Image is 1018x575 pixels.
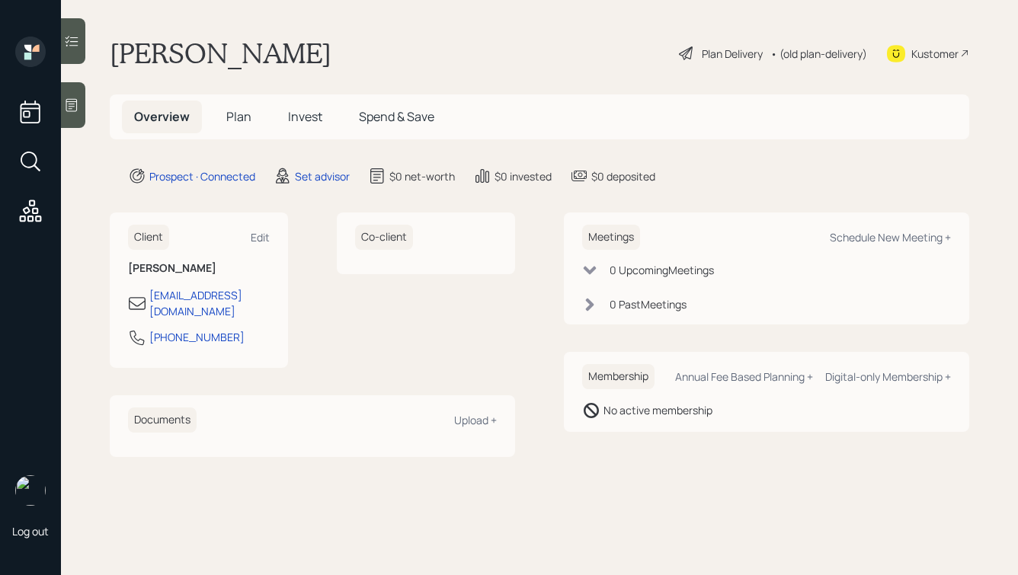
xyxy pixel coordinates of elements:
div: Digital-only Membership + [825,369,951,384]
span: Invest [288,108,322,125]
div: Plan Delivery [702,46,763,62]
h6: Membership [582,364,655,389]
div: Upload + [454,413,497,427]
h1: [PERSON_NAME] [110,37,331,70]
img: hunter_neumayer.jpg [15,475,46,506]
h6: [PERSON_NAME] [128,262,270,275]
div: No active membership [603,402,712,418]
span: Plan [226,108,251,125]
h6: Documents [128,407,197,433]
div: 0 Upcoming Meeting s [610,262,714,278]
div: $0 invested [495,168,552,184]
div: Kustomer [911,46,959,62]
div: [PHONE_NUMBER] [149,329,245,345]
h6: Client [128,225,169,250]
h6: Co-client [355,225,413,250]
div: [EMAIL_ADDRESS][DOMAIN_NAME] [149,287,270,319]
div: Edit [251,230,270,244]
div: Log out [12,524,49,538]
h6: Meetings [582,225,640,250]
div: $0 deposited [591,168,655,184]
div: $0 net-worth [389,168,455,184]
span: Spend & Save [359,108,434,125]
div: 0 Past Meeting s [610,296,687,312]
span: Overview [134,108,190,125]
div: Annual Fee Based Planning + [675,369,813,384]
div: Set advisor [295,168,350,184]
div: Prospect · Connected [149,168,255,184]
div: Schedule New Meeting + [830,230,951,244]
div: • (old plan-delivery) [770,46,867,62]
